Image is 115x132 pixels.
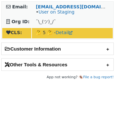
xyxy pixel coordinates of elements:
[38,9,74,14] a: User on Staging
[6,30,22,35] strong: CLS:
[32,28,113,38] td: 🤔 5 🤔 -
[2,59,113,71] h2: Other Tools & Resources
[56,30,72,35] a: Detail
[12,19,30,24] strong: Org ID:
[1,74,114,80] footer: App not working? 🪳
[36,19,56,24] span: ¯\_(ツ)_/¯
[12,4,28,9] strong: Email:
[36,9,74,14] span: •
[83,75,114,79] a: File a bug report!
[2,43,113,55] h2: Customer Information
